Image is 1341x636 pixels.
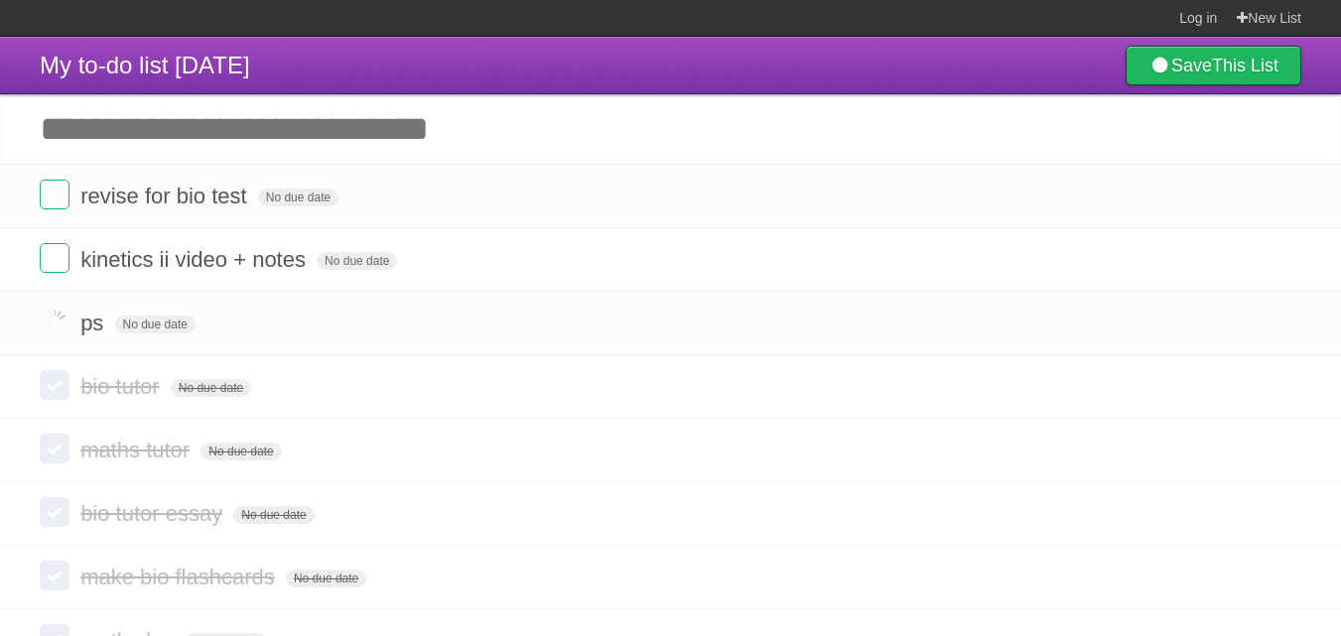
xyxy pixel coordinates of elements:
[201,443,281,460] span: No due date
[40,370,69,400] label: Done
[40,243,69,273] label: Done
[40,497,69,527] label: Done
[40,307,69,336] label: Done
[258,189,338,206] span: No due date
[1126,46,1301,85] a: SaveThis List
[317,252,397,270] span: No due date
[80,247,311,272] span: kinetics ii video + notes
[40,180,69,209] label: Done
[233,506,314,524] span: No due date
[80,565,280,589] span: make bio flashcards
[80,438,195,462] span: maths tutor
[80,374,165,399] span: bio tutor
[115,316,196,333] span: No due date
[171,379,251,397] span: No due date
[40,434,69,463] label: Done
[80,501,227,526] span: bio tutor essay
[40,52,250,78] span: My to-do list [DATE]
[1212,56,1278,75] b: This List
[80,184,252,208] span: revise for bio test
[286,570,366,587] span: No due date
[80,311,108,335] span: ps
[40,561,69,590] label: Done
